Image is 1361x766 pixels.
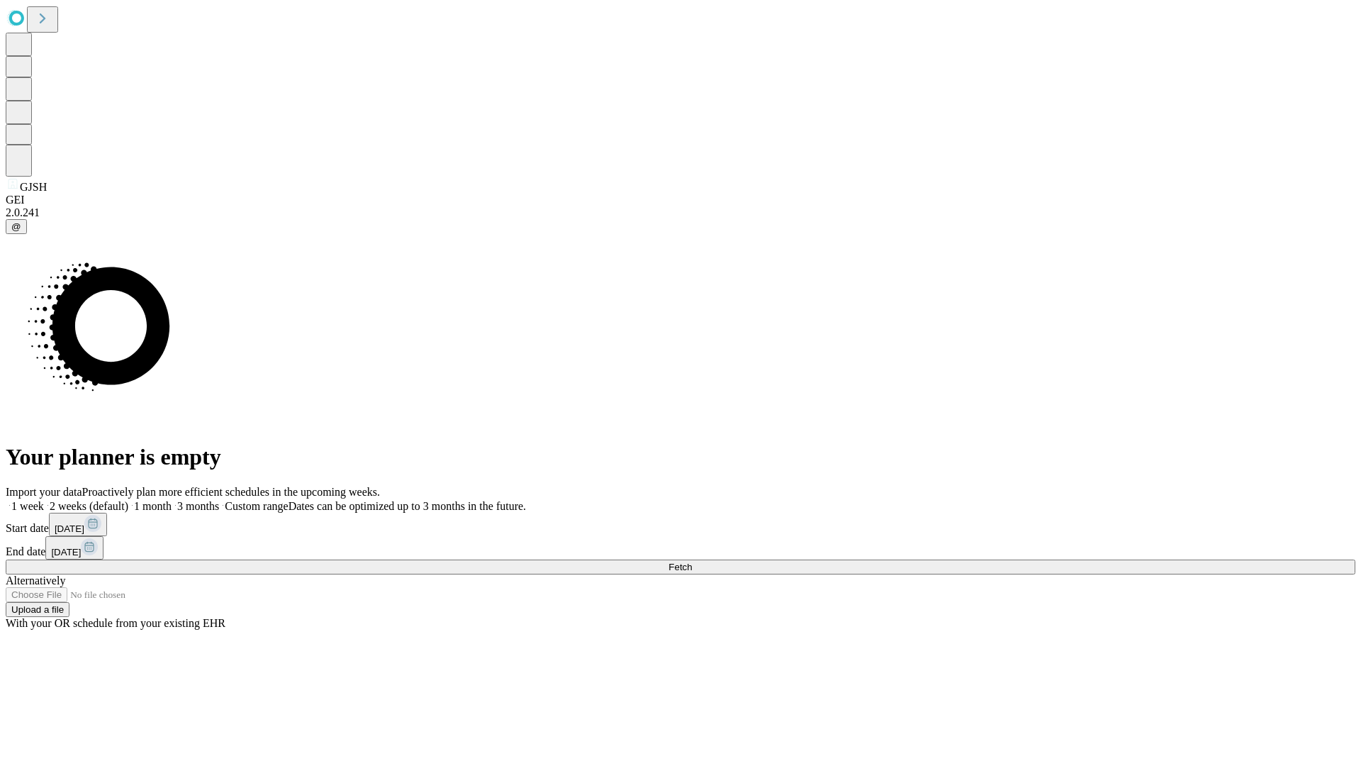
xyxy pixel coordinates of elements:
span: 2 weeks (default) [50,500,128,512]
button: @ [6,219,27,234]
div: End date [6,536,1355,560]
button: Upload a file [6,602,69,617]
div: GEI [6,194,1355,206]
span: 3 months [177,500,219,512]
div: Start date [6,513,1355,536]
span: [DATE] [51,547,81,557]
button: [DATE] [49,513,107,536]
span: Alternatively [6,574,65,587]
span: 1 week [11,500,44,512]
span: Dates can be optimized up to 3 months in the future. [289,500,526,512]
span: Fetch [668,562,692,572]
div: 2.0.241 [6,206,1355,219]
span: GJSH [20,181,47,193]
span: Custom range [225,500,288,512]
button: [DATE] [45,536,103,560]
span: [DATE] [55,523,84,534]
span: With your OR schedule from your existing EHR [6,617,225,629]
span: Import your data [6,486,82,498]
span: @ [11,221,21,232]
span: Proactively plan more efficient schedules in the upcoming weeks. [82,486,380,498]
span: 1 month [134,500,172,512]
h1: Your planner is empty [6,444,1355,470]
button: Fetch [6,560,1355,574]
